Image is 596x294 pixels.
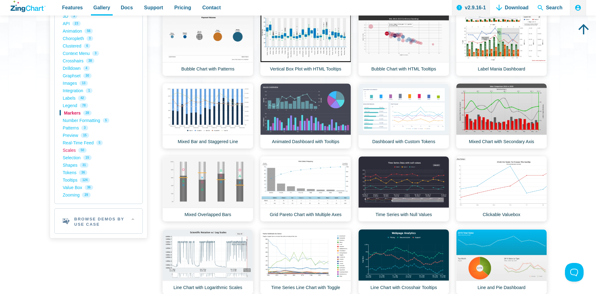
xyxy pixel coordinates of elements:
[358,11,449,76] a: Bubble Chart with HTML Tooltips
[162,156,253,222] a: Mixed Overlapped Bars
[144,3,163,12] span: Support
[456,156,547,222] a: Clickable Valuebox
[358,156,449,222] a: Time Series with Null Values
[93,3,110,12] span: Gallery
[565,263,584,282] iframe: Toggle Customer Support
[162,11,253,76] a: Bubble Chart with Patterns
[260,156,351,222] a: Grid Pareto Chart with Multiple Axes
[121,3,133,12] span: Docs
[202,3,221,12] span: Contact
[174,3,191,12] span: Pricing
[456,11,547,76] a: Label Mania Dashboard
[260,11,351,76] a: Vertical Box Plot with HTML Tooltips
[358,83,449,149] a: Dashboard with Custom Tokens
[162,83,253,149] a: Mixed Bar and Staggered Line
[11,1,46,12] a: ZingChart Logo. Click to return to the homepage
[55,209,142,233] h2: Browse Demos By Use Case
[260,83,351,149] a: Animated Dashboard with Tooltips
[62,3,83,12] span: Features
[456,83,547,149] a: Mixed Chart with Secondary Axis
